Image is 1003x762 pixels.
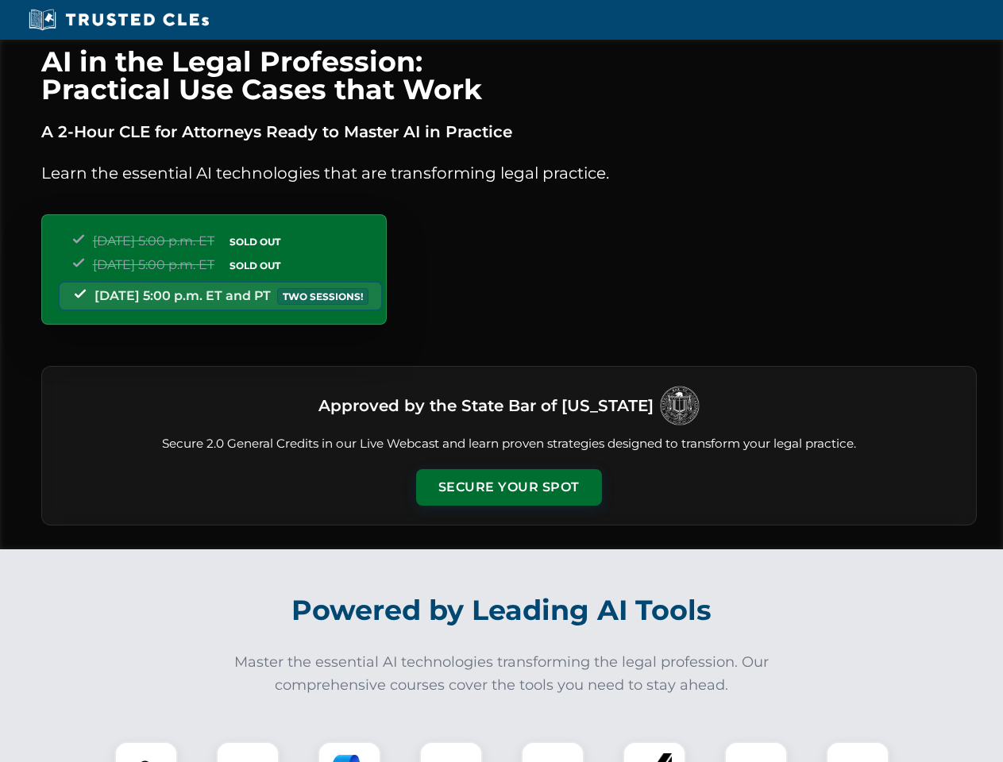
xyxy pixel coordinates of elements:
h2: Powered by Leading AI Tools [62,583,942,638]
p: Learn the essential AI technologies that are transforming legal practice. [41,160,977,186]
p: Secure 2.0 General Credits in our Live Webcast and learn proven strategies designed to transform ... [61,435,957,453]
h1: AI in the Legal Profession: Practical Use Cases that Work [41,48,977,103]
span: SOLD OUT [224,233,286,250]
img: Trusted CLEs [24,8,214,32]
button: Secure Your Spot [416,469,602,506]
h3: Approved by the State Bar of [US_STATE] [318,391,654,420]
span: [DATE] 5:00 p.m. ET [93,257,214,272]
span: SOLD OUT [224,257,286,274]
img: Logo [660,386,700,425]
p: Master the essential AI technologies transforming the legal profession. Our comprehensive courses... [224,651,780,697]
span: [DATE] 5:00 p.m. ET [93,233,214,248]
p: A 2-Hour CLE for Attorneys Ready to Master AI in Practice [41,119,977,144]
